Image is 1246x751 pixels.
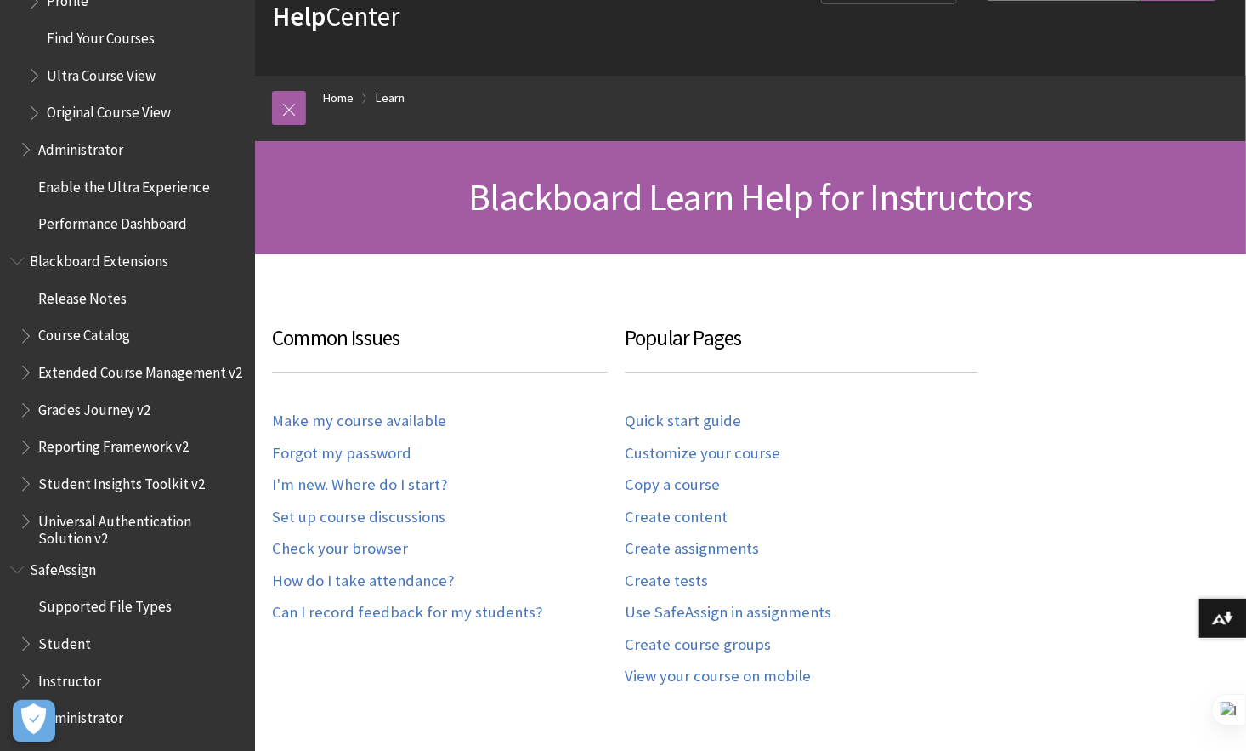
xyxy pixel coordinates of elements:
[38,284,127,307] span: Release Notes
[376,88,405,109] a: Learn
[625,444,780,464] a: Customize your course
[38,667,101,690] span: Instructor
[38,629,91,652] span: Student
[38,433,189,456] span: Reporting Framework v2
[38,507,243,547] span: Universal Authentication Solution v2
[272,572,454,591] a: How do I take attendance?
[625,539,759,559] a: Create assignments
[272,603,542,623] a: Can I record feedback for my students?
[38,210,187,233] span: Performance Dashboard
[625,572,708,591] a: Create tests
[625,475,720,495] a: Copy a course
[625,508,728,527] a: Create content
[47,24,155,47] span: Find Your Courses
[13,700,55,742] button: Open Preferences
[38,469,205,492] span: Student Insights Toolkit v2
[272,475,447,495] a: I'm new. Where do I start?
[323,88,354,109] a: Home
[38,358,242,381] span: Extended Course Management v2
[38,321,130,344] span: Course Catalog
[272,508,445,527] a: Set up course discussions
[10,247,245,547] nav: Book outline for Blackboard Extensions
[30,555,96,578] span: SafeAssign
[625,635,771,655] a: Create course groups
[38,135,123,158] span: Administrator
[38,173,210,196] span: Enable the Ultra Experience
[625,667,811,686] a: View your course on mobile
[625,322,977,373] h3: Popular Pages
[272,322,608,373] h3: Common Issues
[30,247,168,270] span: Blackboard Extensions
[38,593,172,616] span: Supported File Types
[10,555,245,732] nav: Book outline for Blackboard SafeAssign
[38,395,150,418] span: Grades Journey v2
[47,99,171,122] span: Original Course View
[272,444,411,464] a: Forgot my password
[272,539,408,559] a: Check your browser
[47,61,156,84] span: Ultra Course View
[625,603,831,623] a: Use SafeAssign in assignments
[38,704,123,727] span: Administrator
[468,174,1032,220] span: Blackboard Learn Help for Instructors
[272,412,446,431] a: Make my course available
[625,412,741,431] a: Quick start guide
